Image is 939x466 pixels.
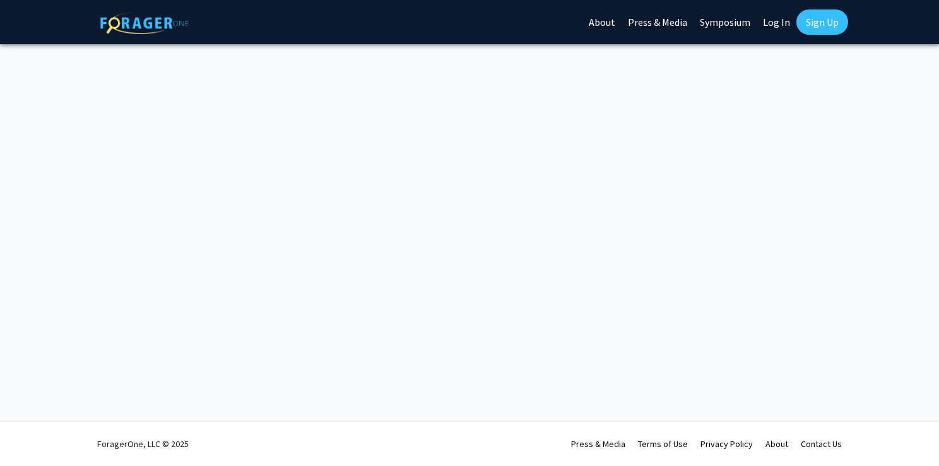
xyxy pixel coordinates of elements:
a: Terms of Use [638,438,688,450]
a: Sign Up [796,9,848,35]
a: Privacy Policy [700,438,753,450]
a: About [765,438,788,450]
a: Press & Media [571,438,625,450]
a: Contact Us [801,438,842,450]
div: ForagerOne, LLC © 2025 [97,422,189,466]
img: ForagerOne Logo [100,12,189,34]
